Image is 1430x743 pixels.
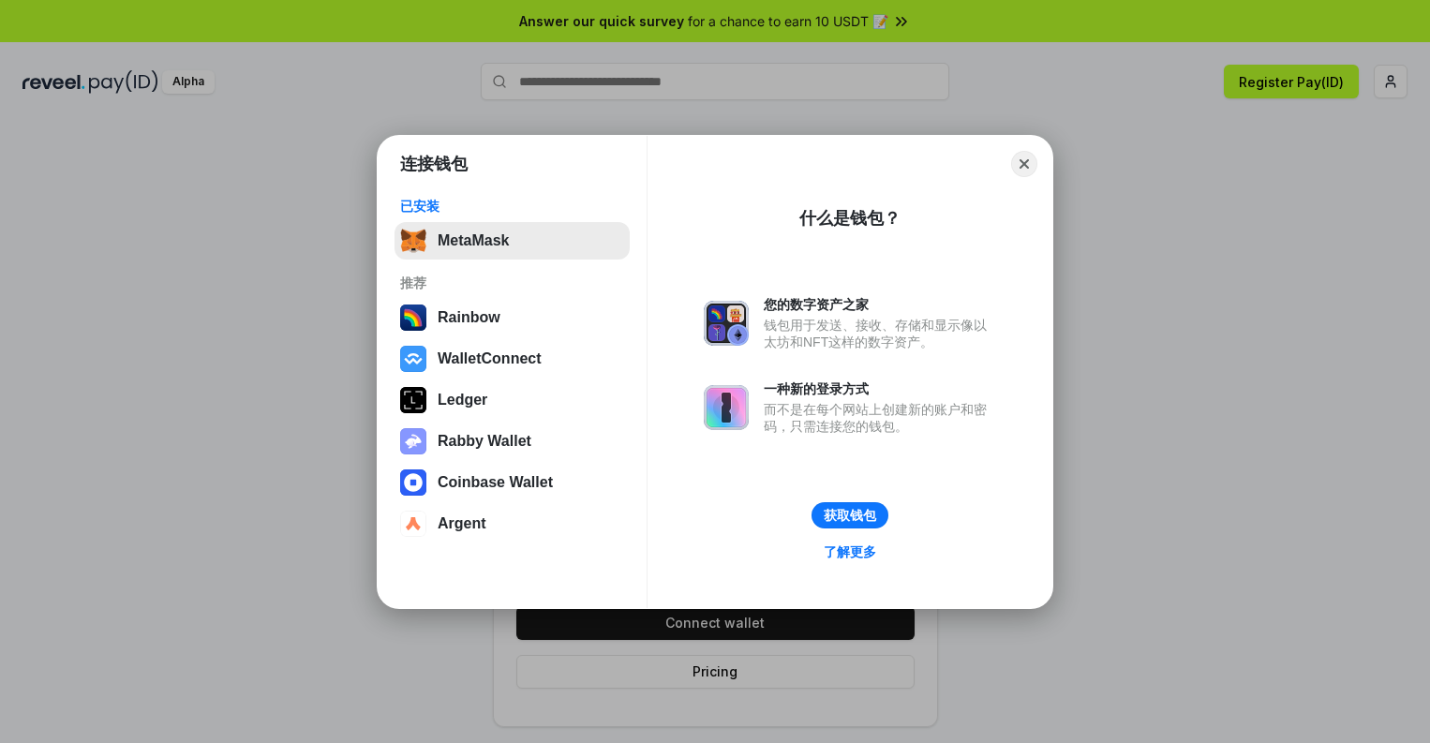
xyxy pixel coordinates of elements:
button: Argent [395,505,630,542]
img: svg+xml,%3Csvg%20fill%3D%22none%22%20height%3D%2233%22%20viewBox%3D%220%200%2035%2033%22%20width%... [400,228,426,254]
div: Coinbase Wallet [438,474,553,491]
button: Close [1011,151,1037,177]
div: 一种新的登录方式 [764,380,996,397]
button: 获取钱包 [812,502,888,528]
img: svg+xml,%3Csvg%20width%3D%2228%22%20height%3D%2228%22%20viewBox%3D%220%200%2028%2028%22%20fill%3D... [400,346,426,372]
a: 了解更多 [812,540,887,564]
img: svg+xml,%3Csvg%20width%3D%2228%22%20height%3D%2228%22%20viewBox%3D%220%200%2028%2028%22%20fill%3D... [400,469,426,496]
button: Rainbow [395,299,630,336]
h1: 连接钱包 [400,153,468,175]
div: 获取钱包 [824,507,876,524]
div: MetaMask [438,232,509,249]
div: 已安装 [400,198,624,215]
div: 而不是在每个网站上创建新的账户和密码，只需连接您的钱包。 [764,401,996,435]
div: Rainbow [438,309,500,326]
button: MetaMask [395,222,630,260]
button: Ledger [395,381,630,419]
div: 您的数字资产之家 [764,296,996,313]
div: WalletConnect [438,350,542,367]
img: svg+xml,%3Csvg%20xmlns%3D%22http%3A%2F%2Fwww.w3.org%2F2000%2Fsvg%22%20fill%3D%22none%22%20viewBox... [704,301,749,346]
img: svg+xml,%3Csvg%20xmlns%3D%22http%3A%2F%2Fwww.w3.org%2F2000%2Fsvg%22%20width%3D%2228%22%20height%3... [400,387,426,413]
button: Rabby Wallet [395,423,630,460]
img: svg+xml,%3Csvg%20width%3D%22120%22%20height%3D%22120%22%20viewBox%3D%220%200%20120%20120%22%20fil... [400,305,426,331]
button: WalletConnect [395,340,630,378]
div: Ledger [438,392,487,409]
div: Argent [438,515,486,532]
div: 什么是钱包？ [799,207,901,230]
img: svg+xml,%3Csvg%20xmlns%3D%22http%3A%2F%2Fwww.w3.org%2F2000%2Fsvg%22%20fill%3D%22none%22%20viewBox... [400,428,426,454]
img: svg+xml,%3Csvg%20width%3D%2228%22%20height%3D%2228%22%20viewBox%3D%220%200%2028%2028%22%20fill%3D... [400,511,426,537]
div: 推荐 [400,275,624,291]
div: Rabby Wallet [438,433,531,450]
button: Coinbase Wallet [395,464,630,501]
div: 了解更多 [824,543,876,560]
div: 钱包用于发送、接收、存储和显示像以太坊和NFT这样的数字资产。 [764,317,996,350]
img: svg+xml,%3Csvg%20xmlns%3D%22http%3A%2F%2Fwww.w3.org%2F2000%2Fsvg%22%20fill%3D%22none%22%20viewBox... [704,385,749,430]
